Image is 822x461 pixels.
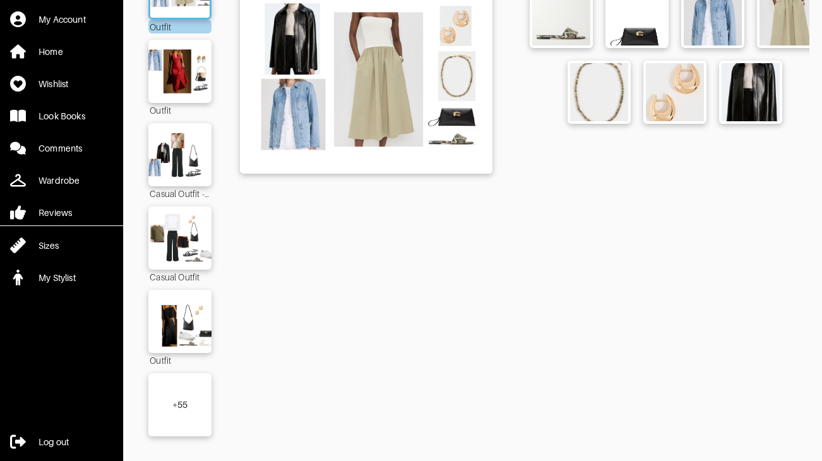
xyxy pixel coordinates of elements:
[39,110,85,123] div: Look Books
[144,213,216,263] img: Outfit Casual Outfit
[39,45,63,58] div: Home
[144,296,216,347] img: Outfit Outfit
[39,78,68,90] div: Wishlist
[148,353,211,367] div: Outfit
[39,239,59,252] div: Sizes
[39,142,82,155] div: Comments
[172,398,188,411] div: + 55
[39,272,76,284] div: My Stylist
[144,46,216,97] img: Outfit Outfit
[148,103,211,117] div: Outfit
[148,270,211,284] div: Casual Outfit
[722,63,780,121] img: Oversized Leather Jacket
[570,63,628,121] img: Eliou Enzo Necklace
[39,207,72,219] div: Reviews
[39,436,69,448] div: Log out
[148,20,211,33] div: Outfit
[144,129,216,180] img: Outfit Casual Outfit - day to night
[39,174,80,187] div: Wardrobe
[39,13,86,26] div: My Account
[148,186,211,200] div: Casual Outfit - day to night
[646,63,704,121] img: Small Sloping Hinge Hoops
